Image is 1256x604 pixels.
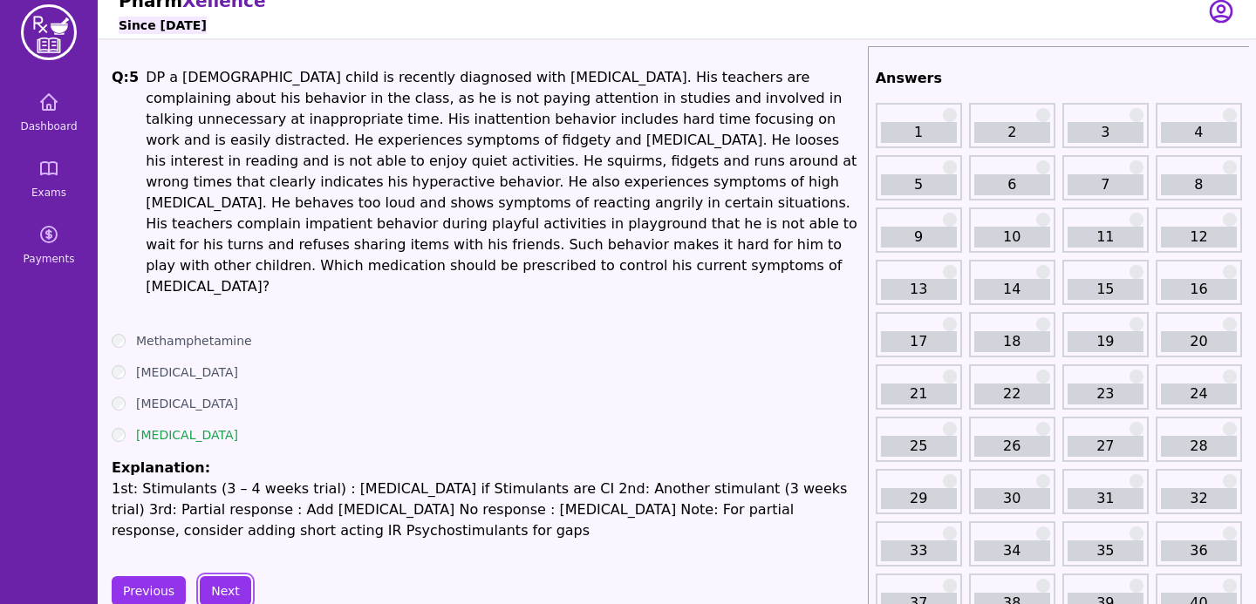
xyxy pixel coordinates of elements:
[136,426,238,444] label: [MEDICAL_DATA]
[24,252,75,266] span: Payments
[881,227,957,248] a: 9
[136,395,238,412] label: [MEDICAL_DATA]
[136,332,252,350] label: Methamphetamine
[119,17,207,34] h6: Since [DATE]
[881,488,957,509] a: 29
[1068,227,1143,248] a: 11
[146,67,861,297] p: DP a [DEMOGRAPHIC_DATA] child is recently diagnosed with [MEDICAL_DATA]. His teachers are complai...
[31,186,66,200] span: Exams
[974,174,1050,195] a: 6
[1068,540,1143,561] a: 35
[112,478,861,541] p: 1st: Stimulants (3 – 4 weeks trial) : [MEDICAL_DATA] if Stimulants are CI 2nd: Another stimulant ...
[7,214,91,276] a: Payments
[1161,331,1237,352] a: 20
[881,174,957,195] a: 5
[881,436,957,457] a: 25
[20,119,77,133] span: Dashboard
[881,331,957,352] a: 17
[881,122,957,143] a: 1
[1068,488,1143,509] a: 31
[974,383,1050,404] a: 22
[21,4,77,60] img: PharmXellence Logo
[1068,436,1143,457] a: 27
[881,540,957,561] a: 33
[881,279,957,300] a: 13
[136,363,238,381] label: [MEDICAL_DATA]
[1161,227,1237,248] a: 12
[876,68,1242,89] h2: Answers
[1161,540,1237,561] a: 36
[1161,279,1237,300] a: 16
[1068,279,1143,300] a: 15
[1161,383,1237,404] a: 24
[1161,174,1237,195] a: 8
[1161,122,1237,143] a: 4
[974,331,1050,352] a: 18
[7,147,91,210] a: Exams
[974,279,1050,300] a: 14
[1068,383,1143,404] a: 23
[1068,331,1143,352] a: 19
[881,383,957,404] a: 21
[7,81,91,144] a: Dashboard
[974,436,1050,457] a: 26
[974,227,1050,248] a: 10
[1161,436,1237,457] a: 28
[1161,488,1237,509] a: 32
[112,459,210,476] span: Explanation:
[1068,174,1143,195] a: 7
[974,488,1050,509] a: 30
[974,540,1050,561] a: 34
[974,122,1050,143] a: 2
[1068,122,1143,143] a: 3
[112,67,139,318] h1: Q: 5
